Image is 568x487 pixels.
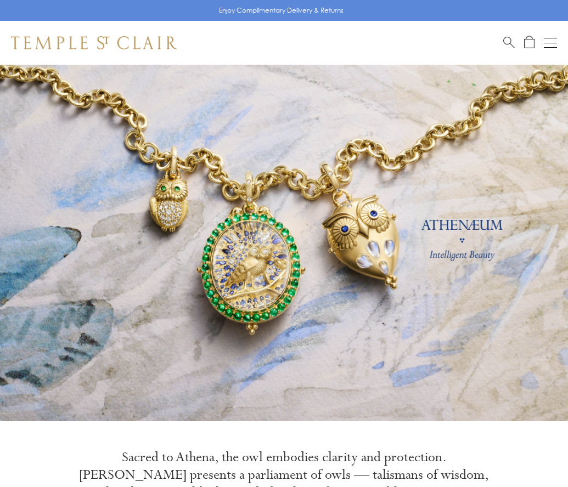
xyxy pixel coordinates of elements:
a: Open Shopping Bag [524,36,535,49]
img: Temple St. Clair [11,36,177,49]
a: Search [503,36,515,49]
button: Open navigation [544,36,557,49]
p: Enjoy Complimentary Delivery & Returns [219,5,344,16]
